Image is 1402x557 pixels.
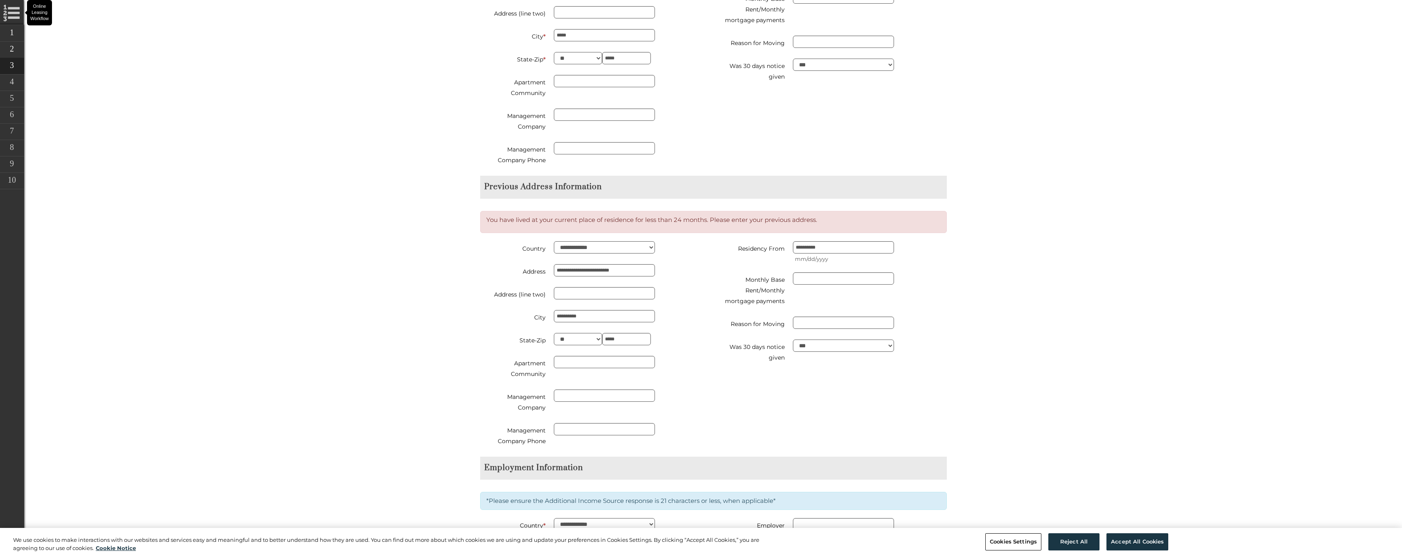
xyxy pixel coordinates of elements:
input: management company [554,389,655,402]
label: Management Company Phone [480,142,546,165]
input: previous address [554,264,655,276]
label: Address (line two) [480,6,546,19]
label: Management Company Phone [480,423,546,446]
input: reason for moving [793,36,894,48]
label: Monthly Base Rent/Monthly mortgage payments [719,272,785,306]
select: Was 30 days notice given [793,59,894,71]
select: was 30 days notice given [793,340,894,352]
input: monthly rent / monthly mortgage payment [793,272,894,285]
button: Cookies Settings [985,533,1041,550]
p: You have lived at your current place of residence for less than 24 months. Please enter your prev... [486,215,932,225]
label: Management Company [480,389,546,413]
label: Country [480,518,546,531]
input: apartment community [554,356,655,368]
label: State-Zip [480,52,546,65]
input: Apartment Community [554,75,655,87]
label: City [480,310,546,323]
input: Management Company [554,109,655,121]
input: Management Company phone number [554,142,655,154]
a: More information about your privacy [96,545,136,551]
label: Was 30 days notice given [719,59,785,82]
label: Apartment Community [480,356,546,379]
label: Was 30 days notice given [719,340,785,363]
label: Residency From [719,241,785,254]
label: State-Zip [480,333,546,346]
input: previous address zipcode [602,333,651,345]
select: country [554,518,655,530]
input: previous address city [554,310,655,322]
label: Management Company [480,109,546,132]
input: current zipcode [602,52,651,64]
label: City [480,29,546,42]
input: Reason for moving [793,317,894,329]
label: Address [480,264,546,277]
label: Reason for Moving [719,36,785,48]
input: Previous residency start date, enter date in the format of two digits month slash two digits day ... [793,241,894,254]
input: previous address extended field [554,287,655,299]
input: current city [554,29,655,41]
div: We use cookies to make interactions with our websites and services easy and meaningful and to bet... [13,536,771,552]
label: Reason for Moving [719,317,785,329]
label: Country [480,241,546,254]
input: management company phone number [554,423,655,435]
h2: Previous Address Information [480,182,947,192]
select: state [554,52,603,64]
h2: Employment Information [480,463,947,473]
select: Previous addresss Country [554,241,655,254]
label: Apartment Community [480,75,546,98]
div: *Please ensure the Additional Income Source response is 21 characters or less, when applicable* [480,492,947,510]
select: previous address state [554,333,603,345]
span: mm/dd/yyyy [793,254,946,264]
label: Employer [719,518,785,531]
input: employer [793,518,894,530]
button: Reject All [1048,533,1099,550]
button: Accept All Cookies [1106,533,1168,550]
label: Address (line two) [480,287,546,300]
input: address extended field [554,6,655,18]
